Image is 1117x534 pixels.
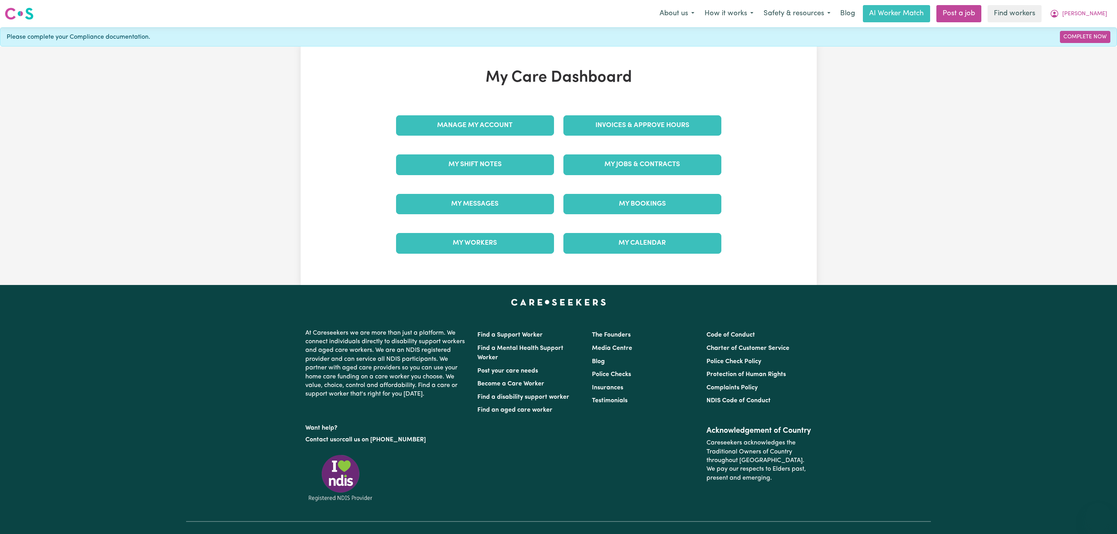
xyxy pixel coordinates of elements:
[706,435,812,486] p: Careseekers acknowledges the Traditional Owners of Country throughout [GEOGRAPHIC_DATA]. We pay o...
[305,432,468,447] p: or
[305,437,336,443] a: Contact us
[706,371,786,378] a: Protection of Human Rights
[706,358,761,365] a: Police Check Policy
[305,326,468,402] p: At Careseekers we are more than just a platform. We connect individuals directly to disability su...
[592,371,631,378] a: Police Checks
[511,299,606,305] a: Careseekers home page
[706,398,771,404] a: NDIS Code of Conduct
[836,5,860,22] a: Blog
[592,345,632,351] a: Media Centre
[477,394,569,400] a: Find a disability support worker
[592,358,605,365] a: Blog
[477,368,538,374] a: Post your care needs
[477,345,563,361] a: Find a Mental Health Support Worker
[1062,10,1107,18] span: [PERSON_NAME]
[5,5,34,23] a: Careseekers logo
[391,68,726,87] h1: My Care Dashboard
[758,5,836,22] button: Safety & resources
[563,233,721,253] a: My Calendar
[396,115,554,136] a: Manage My Account
[477,332,543,338] a: Find a Support Worker
[1086,503,1111,528] iframe: Button to launch messaging window, conversation in progress
[592,398,628,404] a: Testimonials
[563,115,721,136] a: Invoices & Approve Hours
[305,453,376,502] img: Registered NDIS provider
[706,426,812,435] h2: Acknowledgement of Country
[563,154,721,175] a: My Jobs & Contracts
[477,381,544,387] a: Become a Care Worker
[592,385,623,391] a: Insurances
[699,5,758,22] button: How it works
[396,194,554,214] a: My Messages
[592,332,631,338] a: The Founders
[706,385,758,391] a: Complaints Policy
[863,5,930,22] a: AI Worker Match
[706,345,789,351] a: Charter of Customer Service
[477,407,552,413] a: Find an aged care worker
[1060,31,1110,43] a: Complete Now
[305,421,468,432] p: Want help?
[5,7,34,21] img: Careseekers logo
[342,437,426,443] a: call us on [PHONE_NUMBER]
[7,32,150,42] span: Please complete your Compliance documentation.
[706,332,755,338] a: Code of Conduct
[654,5,699,22] button: About us
[396,233,554,253] a: My Workers
[1045,5,1112,22] button: My Account
[936,5,981,22] a: Post a job
[396,154,554,175] a: My Shift Notes
[563,194,721,214] a: My Bookings
[988,5,1042,22] a: Find workers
